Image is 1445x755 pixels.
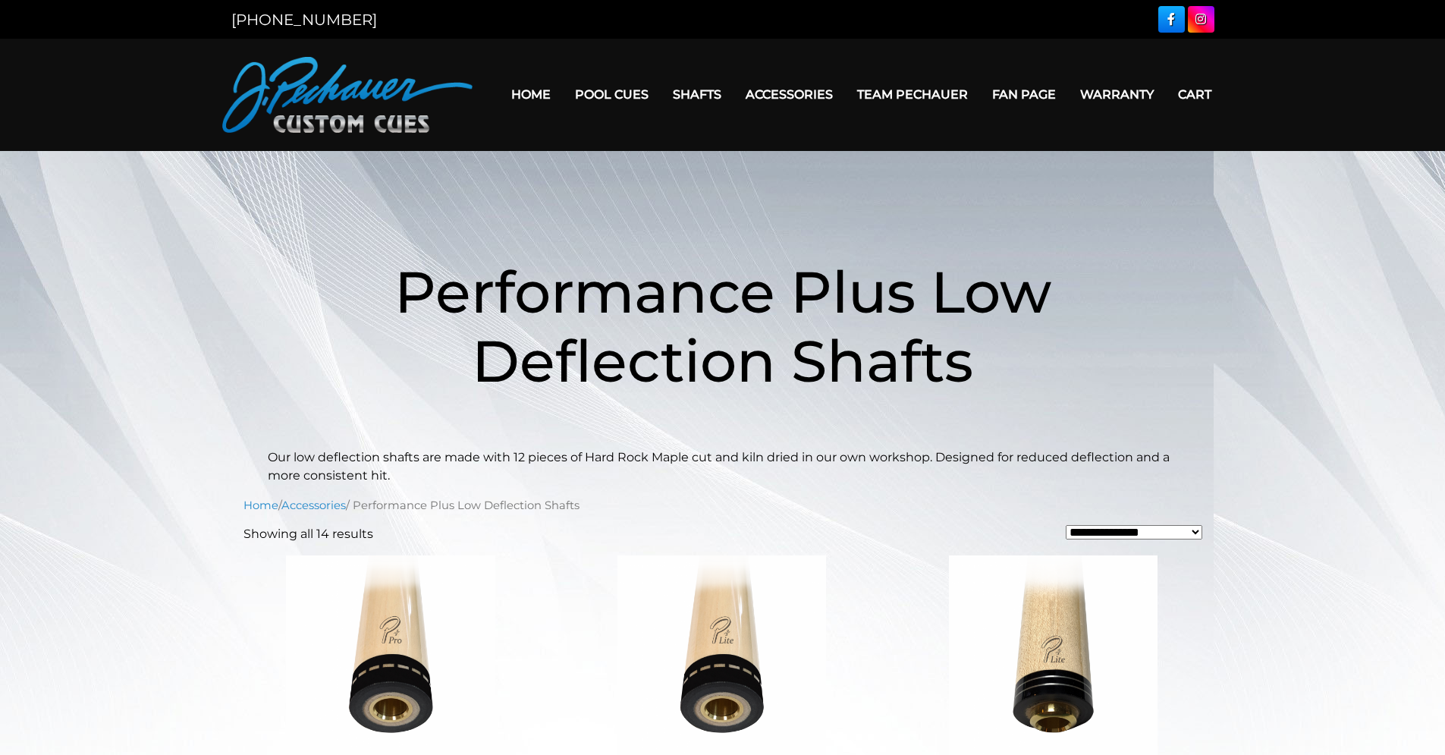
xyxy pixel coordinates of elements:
a: Home [243,499,278,512]
a: Warranty [1068,75,1166,114]
a: Accessories [733,75,845,114]
span: Performance Plus Low Deflection Shafts [394,256,1051,396]
a: Shafts [661,75,733,114]
a: [PHONE_NUMBER] [231,11,377,29]
p: Our low deflection shafts are made with 12 pieces of Hard Rock Maple cut and kiln dried in our ow... [268,448,1178,485]
a: Team Pechauer [845,75,980,114]
a: Accessories [281,499,346,512]
p: Showing all 14 results [243,525,373,543]
a: Home [499,75,563,114]
select: Shop order [1066,525,1202,540]
img: Pechauer Custom Cues [222,57,473,133]
a: Pool Cues [563,75,661,114]
a: Cart [1166,75,1224,114]
nav: Breadcrumb [243,497,1202,514]
a: Fan Page [980,75,1068,114]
